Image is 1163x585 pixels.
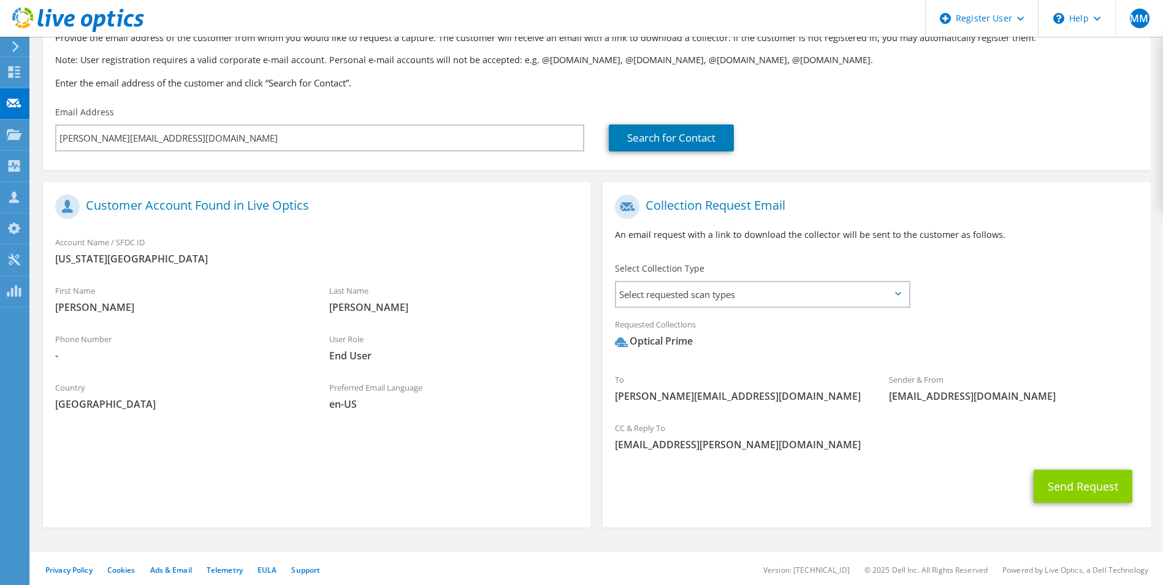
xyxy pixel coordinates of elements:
[43,375,317,417] div: Country
[43,326,317,369] div: Phone Number
[43,229,590,272] div: Account Name / SFDC ID
[603,415,1150,457] div: CC & Reply To
[150,565,192,575] a: Ads & Email
[609,124,734,151] a: Search for Contact
[1034,470,1132,503] button: Send Request
[603,367,877,409] div: To
[55,349,305,362] span: -
[291,565,320,575] a: Support
[864,565,988,575] li: © 2025 Dell Inc. All Rights Reserved
[1053,13,1064,24] svg: \n
[207,565,243,575] a: Telemetry
[317,326,591,369] div: User Role
[55,76,1138,90] h3: Enter the email address of the customer and click “Search for Contact”.
[257,565,276,575] a: EULA
[55,252,578,266] span: [US_STATE][GEOGRAPHIC_DATA]
[889,389,1138,403] span: [EMAIL_ADDRESS][DOMAIN_NAME]
[615,334,693,348] div: Optical Prime
[45,565,93,575] a: Privacy Policy
[329,349,579,362] span: End User
[43,278,317,320] div: First Name
[55,53,1138,67] p: Note: User registration requires a valid corporate e-mail account. Personal e-mail accounts will ...
[317,278,591,320] div: Last Name
[615,194,1132,219] h1: Collection Request Email
[317,375,591,417] div: Preferred Email Language
[329,397,579,411] span: en-US
[877,367,1151,409] div: Sender & From
[615,438,1138,451] span: [EMAIL_ADDRESS][PERSON_NAME][DOMAIN_NAME]
[55,397,305,411] span: [GEOGRAPHIC_DATA]
[107,565,135,575] a: Cookies
[615,389,864,403] span: [PERSON_NAME][EMAIL_ADDRESS][DOMAIN_NAME]
[763,565,850,575] li: Version: [TECHNICAL_ID]
[55,106,114,118] label: Email Address
[615,228,1138,242] p: An email request with a link to download the collector will be sent to the customer as follows.
[616,282,908,307] span: Select requested scan types
[55,31,1138,45] p: Provide the email address of the customer from whom you would like to request a capture. The cust...
[1002,565,1148,575] li: Powered by Live Optics, a Dell Technology
[603,312,1150,361] div: Requested Collections
[55,300,305,314] span: [PERSON_NAME]
[55,194,572,219] h1: Customer Account Found in Live Optics
[615,262,704,275] label: Select Collection Type
[329,300,579,314] span: [PERSON_NAME]
[1130,9,1150,28] span: MM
